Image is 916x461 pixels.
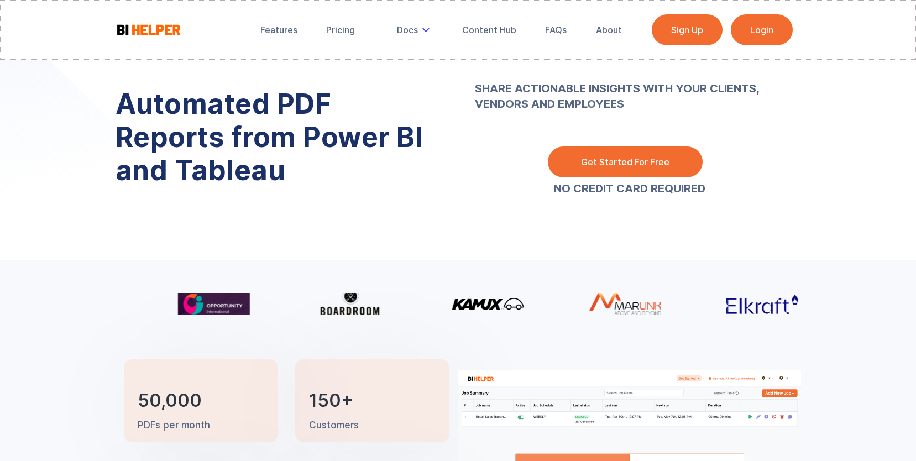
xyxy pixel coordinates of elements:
[462,24,516,35] div: Content Hub
[309,419,359,432] p: Customers
[554,182,705,195] strong: NO CREDIT CARD REQUIRED
[138,392,202,409] h3: 50,000
[397,24,418,35] div: Docs
[318,18,363,42] a: Pricing
[548,146,703,177] a: Get Started For Free
[475,50,784,127] strong: SHARE ACTIONABLE INSIGHTS WITH YOUR CLIENTS, VENDORS AND EMPLOYEES ‍
[588,18,630,42] a: About
[475,50,784,127] p: ‍
[731,14,793,45] a: Login
[138,419,210,432] p: PDFs per month
[389,18,441,42] div: Docs
[652,14,723,45] a: Sign Up
[454,18,524,42] a: Content Hub
[596,24,622,35] div: About
[545,24,567,35] div: FAQs
[260,24,297,35] div: Features
[253,18,305,42] a: Features
[326,24,355,35] div: Pricing
[537,18,574,42] a: FAQs
[554,183,705,194] a: NO CREDIT CARD REQUIRED
[309,392,353,409] h3: 150+
[116,87,442,187] h1: Automated PDF Reports from Power BI and Tableau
